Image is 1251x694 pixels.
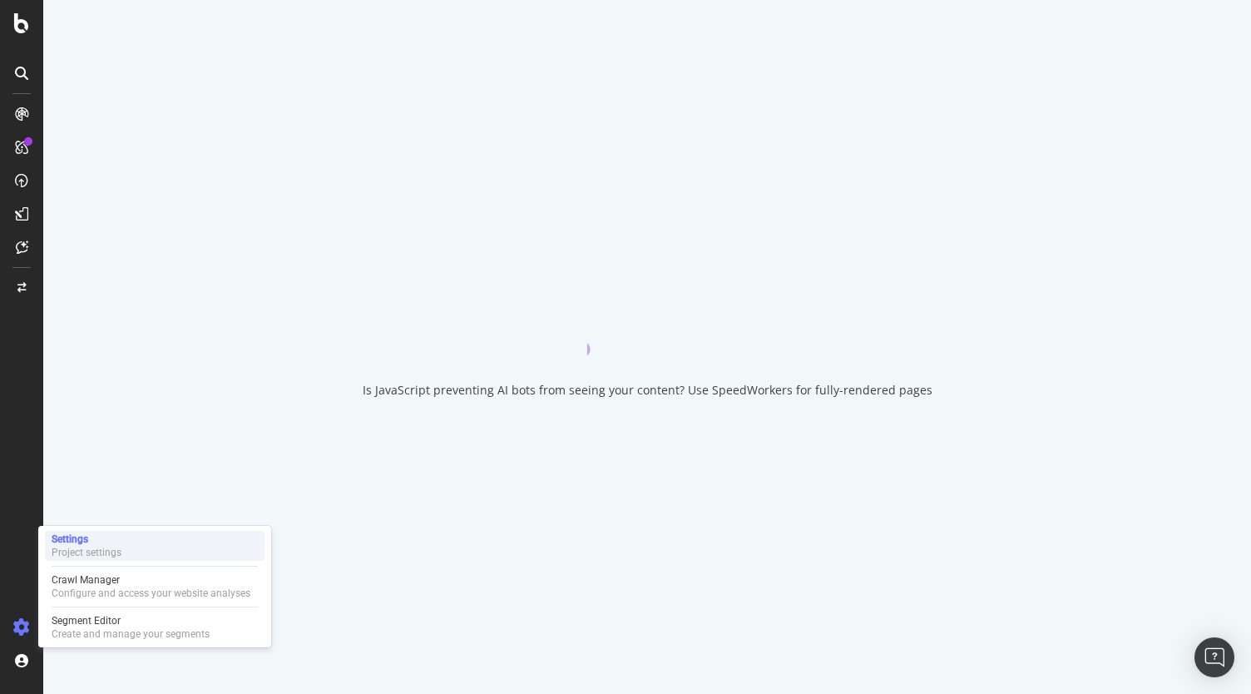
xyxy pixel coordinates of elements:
a: Crawl ManagerConfigure and access your website analyses [45,572,265,602]
a: Segment EditorCreate and manage your segments [45,612,265,642]
div: Create and manage your segments [52,627,210,641]
div: Segment Editor [52,614,210,627]
div: Project settings [52,546,121,559]
div: Crawl Manager [52,573,250,587]
div: animation [587,295,707,355]
div: Is JavaScript preventing AI bots from seeing your content? Use SpeedWorkers for fully-rendered pages [363,382,932,399]
div: Configure and access your website analyses [52,587,250,600]
div: Settings [52,533,121,546]
a: SettingsProject settings [45,531,265,561]
div: Open Intercom Messenger [1194,637,1234,677]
